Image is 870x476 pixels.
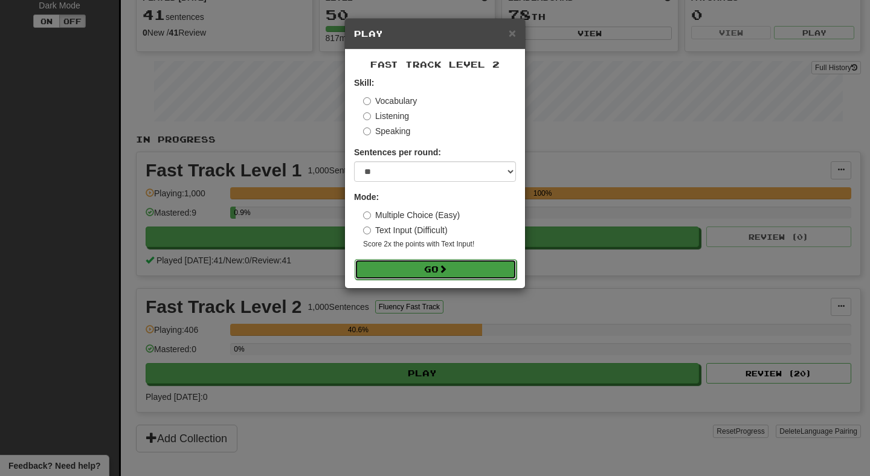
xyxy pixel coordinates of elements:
[354,28,516,40] h5: Play
[363,112,371,120] input: Listening
[363,211,371,219] input: Multiple Choice (Easy)
[370,59,500,69] span: Fast Track Level 2
[363,97,371,105] input: Vocabulary
[363,95,417,107] label: Vocabulary
[363,224,448,236] label: Text Input (Difficult)
[354,192,379,202] strong: Mode:
[363,127,371,135] input: Speaking
[363,209,460,221] label: Multiple Choice (Easy)
[363,110,409,122] label: Listening
[509,27,516,39] button: Close
[354,78,374,88] strong: Skill:
[509,26,516,40] span: ×
[355,259,517,280] button: Go
[363,239,516,249] small: Score 2x the points with Text Input !
[363,125,410,137] label: Speaking
[363,227,371,234] input: Text Input (Difficult)
[354,146,441,158] label: Sentences per round:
